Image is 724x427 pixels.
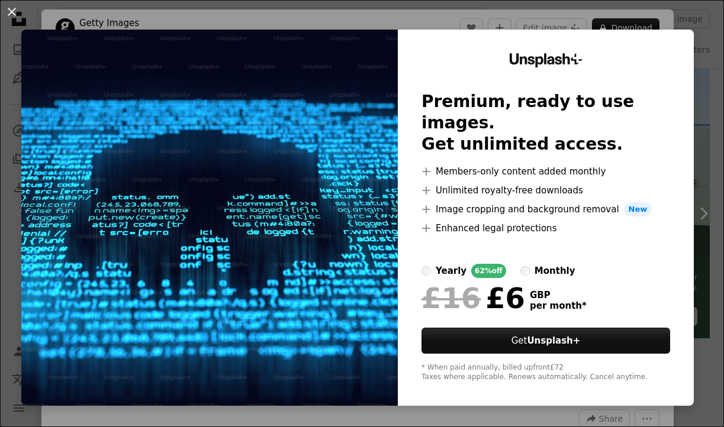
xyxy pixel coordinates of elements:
span: £16 [421,283,481,313]
li: Unlimited royalty-free downloads [421,183,670,198]
div: * When paid annually, billed upfront £72 Taxes where applicable. Renews automatically. Cancel any... [421,363,670,382]
strong: Unsplash+ [527,335,580,346]
li: Enhanced legal protections [421,221,670,235]
div: 62% off [471,264,506,278]
input: yearly62%off [421,266,431,276]
button: GetUnsplash+ [421,328,670,354]
span: per month * [530,300,587,311]
div: yearly [436,264,466,278]
li: Members-only content added monthly [421,164,670,179]
li: Image cropping and background removal [421,202,670,216]
div: monthly [535,264,575,278]
span: GBP [530,290,587,300]
span: New [624,202,652,216]
h2: Premium, ready to use images. Get unlimited access. [421,91,670,155]
div: £6 [421,283,525,313]
input: monthly [520,266,530,276]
